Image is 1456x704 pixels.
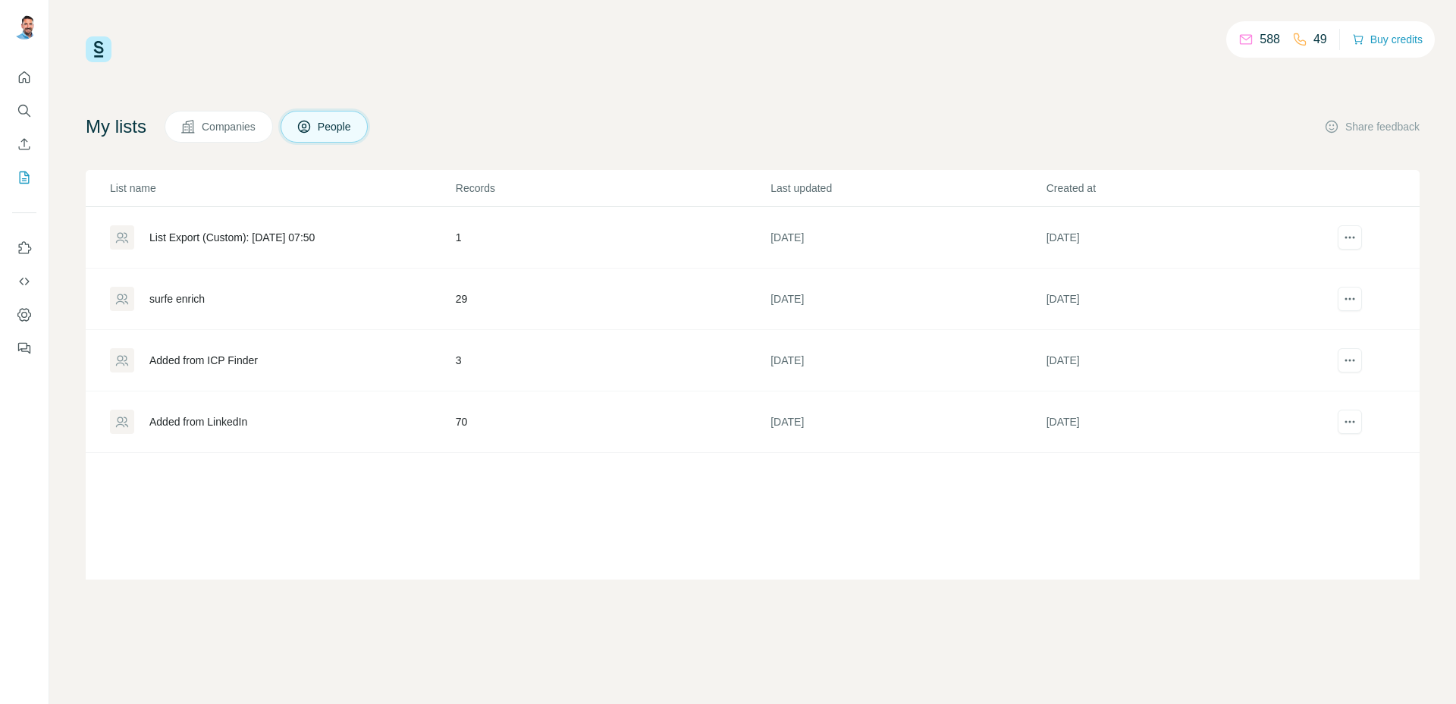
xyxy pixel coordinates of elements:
td: [DATE] [770,391,1045,453]
img: Avatar [12,15,36,39]
td: 3 [455,330,770,391]
div: Added from ICP Finder [149,353,258,368]
div: surfe enrich [149,291,205,306]
h4: My lists [86,115,146,139]
td: [DATE] [1046,269,1321,330]
td: 1 [455,207,770,269]
div: Added from LinkedIn [149,414,247,429]
button: Search [12,97,36,124]
button: actions [1338,410,1362,434]
td: [DATE] [1046,207,1321,269]
td: [DATE] [770,330,1045,391]
td: 29 [455,269,770,330]
td: [DATE] [770,207,1045,269]
button: Share feedback [1324,119,1420,134]
button: Use Surfe on LinkedIn [12,234,36,262]
span: Companies [202,119,257,134]
button: Dashboard [12,301,36,328]
button: Buy credits [1352,29,1423,50]
p: 588 [1260,30,1280,49]
button: My lists [12,164,36,191]
button: actions [1338,225,1362,250]
td: [DATE] [1046,330,1321,391]
p: 49 [1313,30,1327,49]
button: Feedback [12,335,36,362]
button: actions [1338,287,1362,311]
p: Last updated [770,181,1044,196]
button: Quick start [12,64,36,91]
span: People [318,119,353,134]
td: [DATE] [770,269,1045,330]
button: Enrich CSV [12,130,36,158]
td: [DATE] [1046,391,1321,453]
p: Created at [1046,181,1320,196]
p: Records [456,181,769,196]
p: List name [110,181,454,196]
button: actions [1338,348,1362,372]
button: Use Surfe API [12,268,36,295]
img: Surfe Logo [86,36,111,62]
div: List Export (Custom): [DATE] 07:50 [149,230,315,245]
td: 70 [455,391,770,453]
